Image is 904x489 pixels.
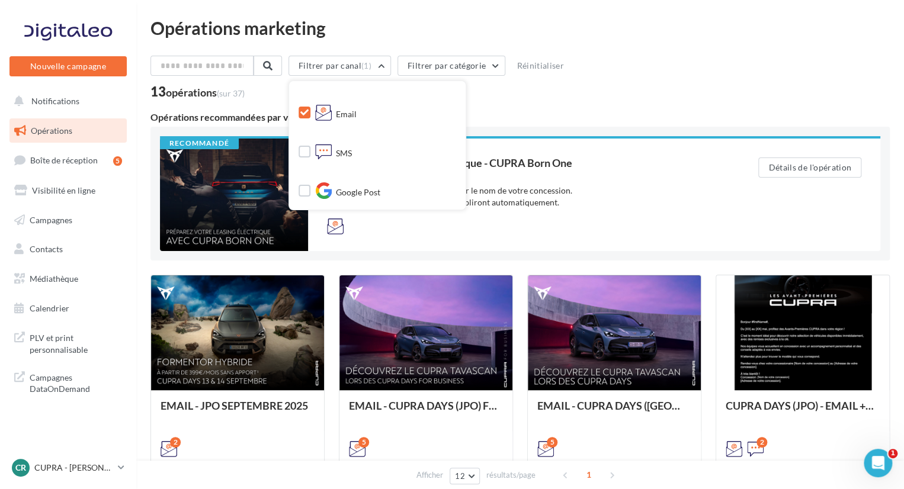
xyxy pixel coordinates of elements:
button: Détails de l'opération [758,157,861,178]
div: opérations [166,87,245,98]
div: 5 [113,156,122,166]
span: Notifications [31,96,79,106]
span: 1 [579,465,598,484]
span: SMS [336,147,352,159]
iframe: Intercom live chat [864,449,892,477]
div: Opérations recommandées par votre enseigne [150,112,890,122]
a: Visibilité en ligne [7,178,129,203]
p: CUPRA - [PERSON_NAME] [34,462,113,474]
span: PLV et print personnalisable [30,330,122,355]
span: (sur 37) [217,88,245,98]
a: Contacts [7,237,129,262]
div: CUPRA DAYS (JPO) - EMAIL + SMS [726,400,880,423]
li: Les champs entre hashtags se rempliront automatiquement. [341,197,711,208]
button: Notifications [7,89,124,114]
span: Contacts [30,244,63,254]
span: Campagnes [30,214,72,224]
span: 12 [455,471,465,481]
div: EMAIL - CUPRA DAYS (JPO) Fleet Générique [349,400,503,423]
a: Opérations [7,118,129,143]
div: 13 [150,85,245,98]
span: Calendrier [30,303,69,313]
button: Nouvelle campagne [9,56,127,76]
span: 1 [888,449,897,458]
button: 12 [450,468,480,484]
div: 2 [756,437,767,448]
a: Boîte de réception5 [7,147,129,173]
div: EMAIL - CUPRA DAYS ([GEOGRAPHIC_DATA]) Private Générique [537,400,691,423]
button: Filtrer par canal(1) [288,56,391,76]
a: Campagnes [7,208,129,233]
button: Réinitialiser [512,59,569,73]
a: Médiathèque [7,266,129,291]
span: Campagnes DataOnDemand [30,369,122,395]
a: Campagnes DataOnDemand [7,365,129,400]
a: Calendrier [7,296,129,321]
div: Opérations marketing [150,19,890,37]
div: 5 [547,437,557,448]
span: Visibilité en ligne [32,185,95,195]
div: EMAIL - Leasing social électrique - CUPRA Born One [327,157,711,168]
span: Email [336,108,357,120]
div: Recommandé [160,139,239,149]
span: résultats/page [486,469,536,481]
a: CR CUPRA - [PERSON_NAME] [9,456,127,479]
span: Afficher [416,469,443,481]
div: EMAIL - JPO SEPTEMBRE 2025 [161,400,315,423]
div: 5 [358,437,369,448]
span: (1) [361,61,371,70]
span: Boîte de réception [30,155,98,165]
div: 2 [170,437,181,448]
a: PLV et print personnalisable [7,325,129,360]
li: Remplir le champ "Expéditeur" par le nom de votre concession. [341,185,711,197]
span: Google Post [336,186,380,198]
span: Médiathèque [30,274,78,284]
span: CR [15,462,26,474]
span: Opérations [31,126,72,136]
button: Filtrer par catégorie [397,56,505,76]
